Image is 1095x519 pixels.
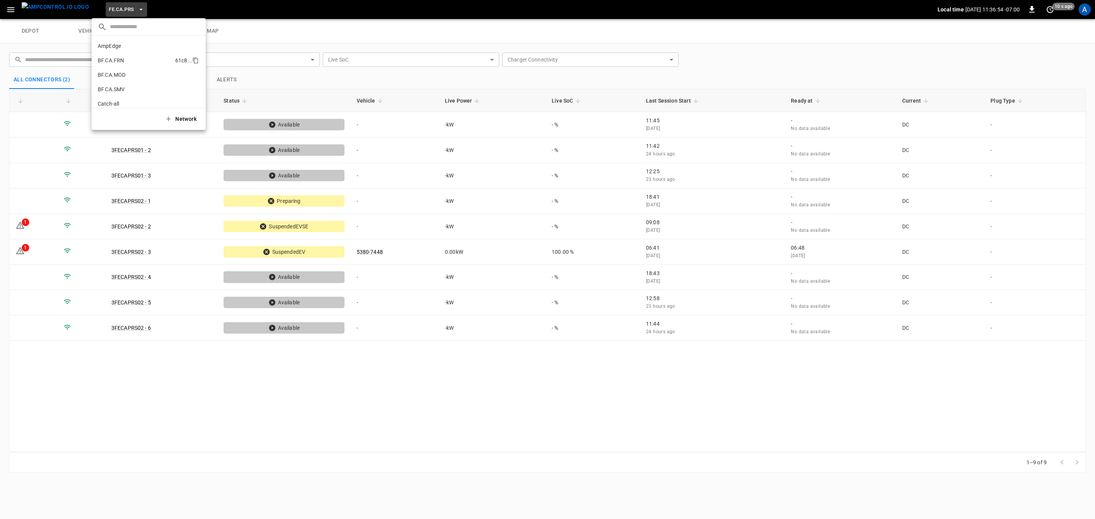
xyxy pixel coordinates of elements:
p: BF.CA.FRN [98,57,124,64]
p: AmpEdge [98,42,121,50]
div: copy [192,56,200,65]
p: BF.CA.MOD [98,71,125,79]
p: Catch-all [98,100,119,108]
button: Network [160,111,203,127]
p: BF.CA.SMV [98,85,125,93]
